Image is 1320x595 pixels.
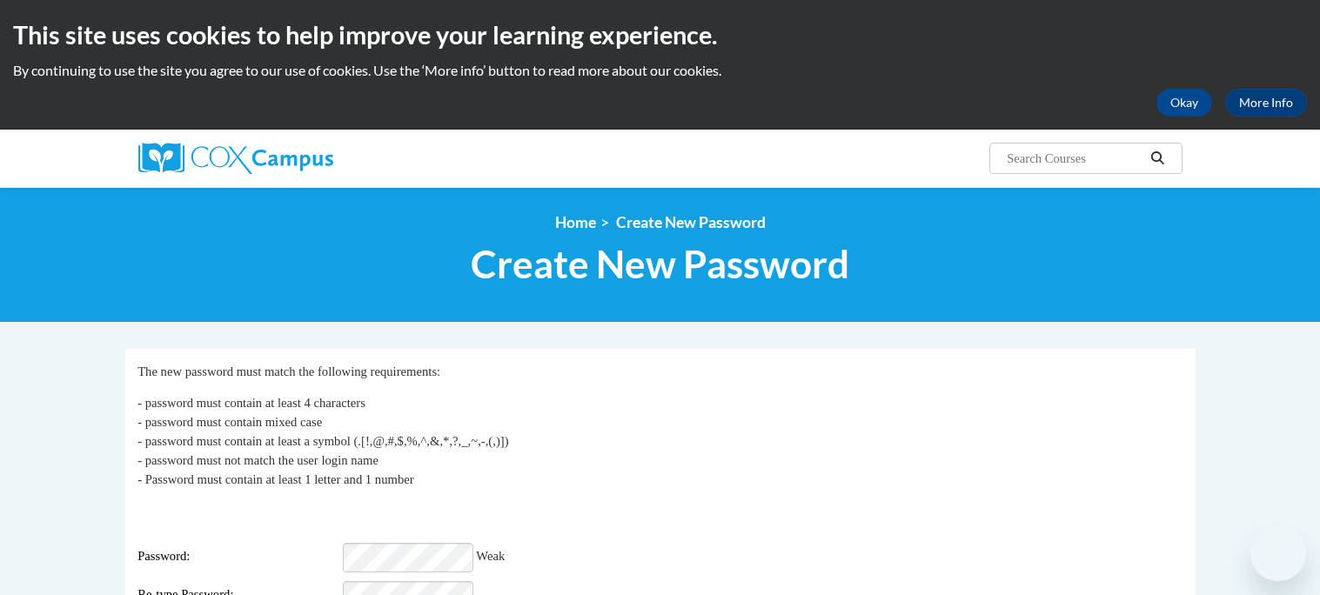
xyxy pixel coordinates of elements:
span: Create New Password [616,213,766,231]
span: Create New Password [471,241,849,287]
span: Weak [476,549,505,563]
input: Search Courses [1005,148,1144,169]
button: Search [1144,148,1170,169]
span: Password: [137,547,339,566]
img: Cox Campus [138,143,333,174]
h2: This site uses cookies to help improve your learning experience. [13,17,1307,52]
span: - password must contain at least 4 characters - password must contain mixed case - password must ... [137,396,508,486]
iframe: Button to launch messaging window [1250,525,1306,581]
span: The new password must match the following requirements: [137,364,440,378]
button: Okay [1156,89,1212,117]
p: By continuing to use the site you agree to our use of cookies. Use the ‘More info’ button to read... [13,61,1307,80]
a: Cox Campus [138,143,469,174]
a: More Info [1225,89,1307,117]
a: Home [555,213,596,231]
